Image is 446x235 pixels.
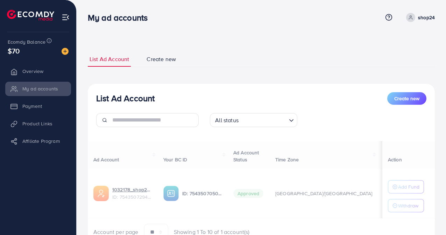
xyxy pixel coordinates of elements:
h3: My ad accounts [88,13,153,23]
span: $70 [8,46,20,56]
span: All status [214,115,240,125]
a: shop24 [403,13,435,22]
button: Create new [387,92,426,105]
h3: List Ad Account [96,93,155,103]
img: menu [62,13,70,21]
img: image [62,48,69,55]
p: shop24 [418,13,435,22]
span: List Ad Account [90,55,129,63]
span: Create new [147,55,176,63]
div: Search for option [210,113,297,127]
img: logo [7,10,54,21]
span: Create new [394,95,419,102]
span: Ecomdy Balance [8,38,45,45]
input: Search for option [241,114,286,125]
